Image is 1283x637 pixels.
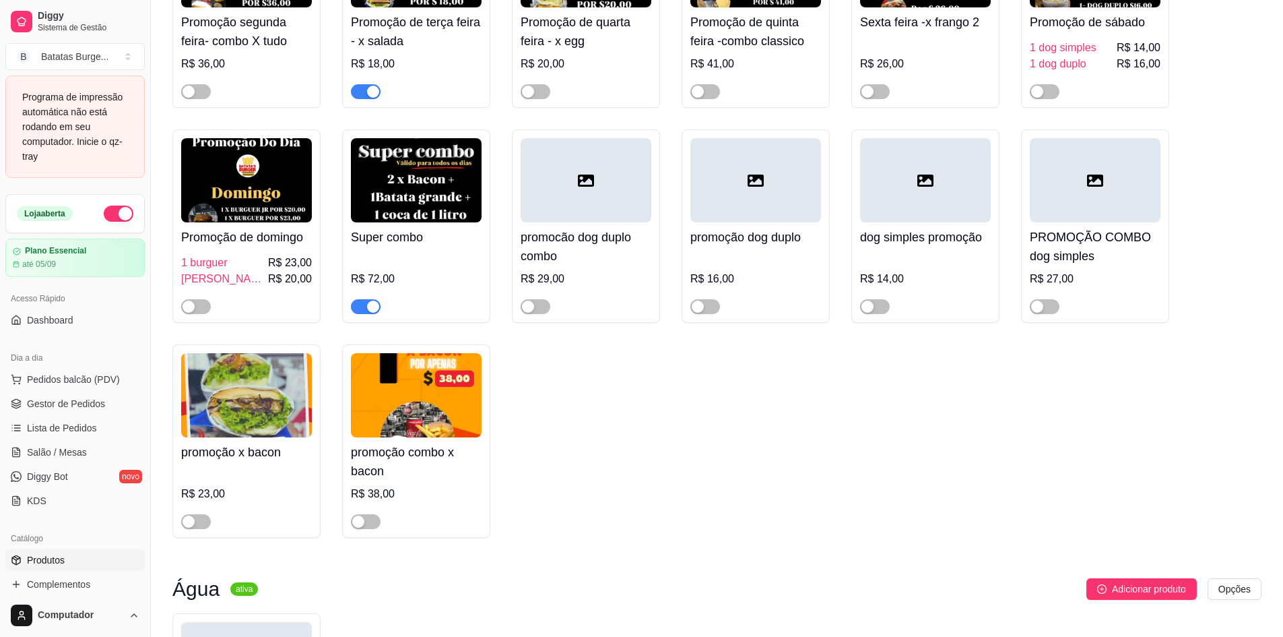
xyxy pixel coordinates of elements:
span: 1 burguer [181,255,228,271]
span: Dashboard [27,313,73,327]
button: Adicionar produto [1086,578,1197,600]
a: Plano Essencialaté 05/09 [5,239,145,277]
button: Alterar Status [104,206,133,222]
h4: promoção combo x bacon [351,443,482,481]
div: R$ 36,00 [181,56,312,72]
a: Diggy Botnovo [5,466,145,487]
div: R$ 18,00 [351,56,482,72]
a: DiggySistema de Gestão [5,5,145,38]
span: Gestor de Pedidos [27,397,105,411]
h4: Promoção de quarta feira - x egg [521,13,651,51]
div: Dia a dia [5,347,145,369]
div: R$ 27,00 [1030,271,1160,287]
article: até 05/09 [22,259,56,270]
div: R$ 38,00 [351,486,482,502]
h4: Super combo [351,228,482,247]
div: Acesso Rápido [5,288,145,309]
button: Pedidos balcão (PDV) [5,369,145,390]
h4: Promoção de terça feira - x salada [351,13,482,51]
div: R$ 29,00 [521,271,651,287]
span: 1 dog duplo [1030,56,1086,72]
a: Produtos [5,549,145,571]
div: Programa de impressão automática não está rodando em seu computador. Inicie o qz-tray [22,90,128,164]
span: Produtos [27,553,65,567]
img: product-image [351,353,482,437]
img: product-image [351,138,482,222]
a: Lista de Pedidos [5,417,145,439]
span: Salão / Mesas [27,446,87,459]
div: R$ 20,00 [521,56,651,72]
a: Complementos [5,574,145,595]
h4: Promoção segunda feira- combo X tudo [181,13,312,51]
span: Opções [1218,582,1251,597]
div: R$ 14,00 [860,271,991,287]
div: R$ 23,00 [181,486,312,502]
div: Batatas Burge ... [41,50,108,63]
h4: promoção dog duplo [690,228,821,247]
span: Pedidos balcão (PDV) [27,373,120,386]
span: 1 dog simples [1030,40,1096,56]
div: R$ 16,00 [690,271,821,287]
h4: promocão dog duplo combo [521,228,651,266]
span: KDS [27,494,46,508]
h4: Promoção de quinta feira -combo classico [690,13,821,51]
span: R$ 20,00 [268,271,312,287]
span: [PERSON_NAME] [181,271,265,287]
span: Computador [38,609,123,621]
a: Salão / Mesas [5,442,145,463]
div: Loja aberta [17,206,73,221]
h4: PROMOÇÃO COMBO dog simples [1030,228,1160,266]
img: product-image [181,138,312,222]
span: R$ 16,00 [1117,56,1160,72]
h4: dog simples promoção [860,228,991,247]
h4: Promoção de domingo [181,228,312,247]
h4: Promoção de sábado [1030,13,1160,32]
button: Select a team [5,43,145,70]
span: Diggy Bot [27,470,68,483]
article: Plano Essencial [25,246,86,256]
h4: Sexta feira -x frango 2 [860,13,991,32]
h3: Água [172,581,220,597]
span: Complementos [27,578,90,591]
span: R$ 14,00 [1117,40,1160,56]
span: B [17,50,30,63]
span: Adicionar produto [1112,582,1186,597]
div: R$ 26,00 [860,56,991,72]
div: R$ 72,00 [351,271,482,287]
div: Catálogo [5,528,145,549]
a: KDS [5,490,145,512]
div: R$ 41,00 [690,56,821,72]
span: Lista de Pedidos [27,421,97,435]
a: Dashboard [5,309,145,331]
sup: ativa [230,582,258,596]
button: Computador [5,599,145,632]
a: Gestor de Pedidos [5,393,145,415]
span: plus-circle [1097,584,1107,594]
h4: promoção x bacon [181,443,312,462]
img: product-image [181,353,312,437]
button: Opções [1208,578,1261,600]
span: Sistema de Gestão [38,22,139,33]
span: Diggy [38,10,139,22]
span: R$ 23,00 [268,255,312,271]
